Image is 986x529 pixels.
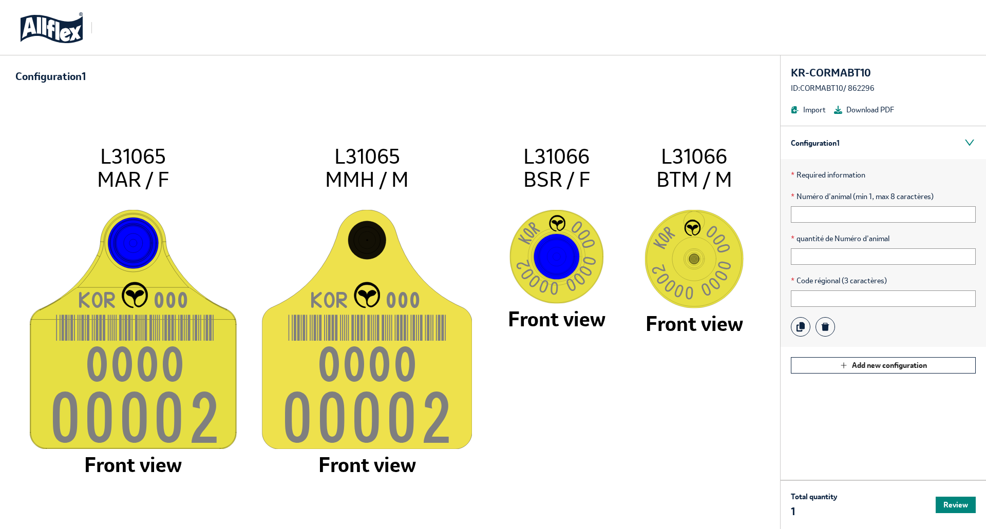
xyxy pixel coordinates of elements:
[318,451,416,478] tspan: Front view
[791,191,976,202] span: Numéro d’animal
[791,491,837,502] p: Total quantity
[791,275,976,286] span: Code régional
[155,292,178,309] tspan: 00
[791,504,837,519] p: 1
[646,310,743,337] tspan: Front view
[311,292,336,309] tspan: KO
[21,12,83,43] img: logo
[410,292,420,309] tspan: 0
[84,451,182,478] tspan: Front view
[523,143,590,169] tspan: L31066
[842,275,887,286] span: (3 caractères)
[319,346,395,382] tspan: 000
[15,71,86,82] div: Configuration 1
[853,191,934,202] span: (min 1, max 8 caractères)
[97,166,169,192] tspan: MAR / F
[516,259,530,270] tspan: 2
[52,391,192,443] tspan: 0000
[663,225,676,240] tspan: R
[791,66,976,80] div: KR-CORMABT10
[191,391,217,443] tspan: 2
[936,497,976,513] button: Review
[87,346,163,382] tspan: 000
[781,126,986,159] div: Configuration 1
[508,305,605,332] tspan: Front view
[651,264,665,275] tspan: 2
[791,357,976,374] button: Add new configuration
[523,166,590,192] tspan: BSR / F
[163,346,183,382] tspan: 0
[79,292,104,309] tspan: KO
[656,166,732,192] tspan: BTM / M
[104,292,116,309] tspan: R
[423,391,449,443] tspan: 2
[334,143,400,169] tspan: L31065
[528,221,541,235] tspan: R
[791,233,976,244] span: quantité de Numéro d’animal
[100,143,166,169] tspan: L31065
[791,83,976,94] div: ID: CORMABT10 / 862296
[387,292,410,309] tspan: 00
[791,169,976,181] p: Required information
[336,292,348,309] tspan: R
[395,346,415,382] tspan: 0
[325,166,409,192] tspan: MMH / M
[285,391,424,443] tspan: 0000
[834,104,894,115] button: Download PDF
[661,143,727,169] tspan: L31066
[791,104,826,115] button: Import
[178,292,187,309] tspan: 0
